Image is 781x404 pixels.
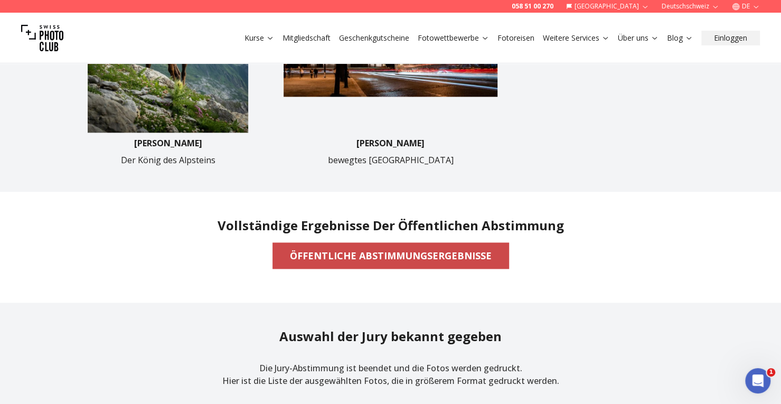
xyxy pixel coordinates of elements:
iframe: Intercom live chat [745,368,770,393]
a: Fotoreisen [497,33,534,43]
button: Weitere Services [539,31,614,45]
button: ÖFFENTLICHE ABSTIMMUNGSERGEBNISSE [272,242,509,269]
img: Swiss photo club [21,17,63,59]
p: Der König des Alpsteins [121,154,215,166]
button: Einloggen [701,31,760,45]
p: [PERSON_NAME] [356,137,425,149]
span: 1 [767,368,775,377]
a: Weitere Services [543,33,609,43]
button: Über uns [614,31,663,45]
b: ÖFFENTLICHE ABSTIMMUNGSERGEBNISSE [290,248,492,263]
button: Kurse [240,31,278,45]
h2: Auswahl der Jury bekannt gegeben [279,328,502,345]
button: Fotowettbewerbe [413,31,493,45]
button: Blog [663,31,697,45]
p: Die Jury-Abstimmung ist beendet und die Fotos werden gedruckt. Hier ist die Liste der ausgewählte... [222,353,559,396]
a: Mitgliedschaft [283,33,331,43]
h2: Vollständige Ergebnisse der öffentlichen Abstimmung [218,217,564,234]
a: Kurse [244,33,274,43]
p: bewegtes [GEOGRAPHIC_DATA] [327,154,453,166]
p: [PERSON_NAME] [134,137,202,149]
a: 058 51 00 270 [512,2,553,11]
a: Geschenkgutscheine [339,33,409,43]
a: Über uns [618,33,658,43]
a: Fotowettbewerbe [418,33,489,43]
button: Fotoreisen [493,31,539,45]
button: Geschenkgutscheine [335,31,413,45]
button: Mitgliedschaft [278,31,335,45]
a: Blog [667,33,693,43]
